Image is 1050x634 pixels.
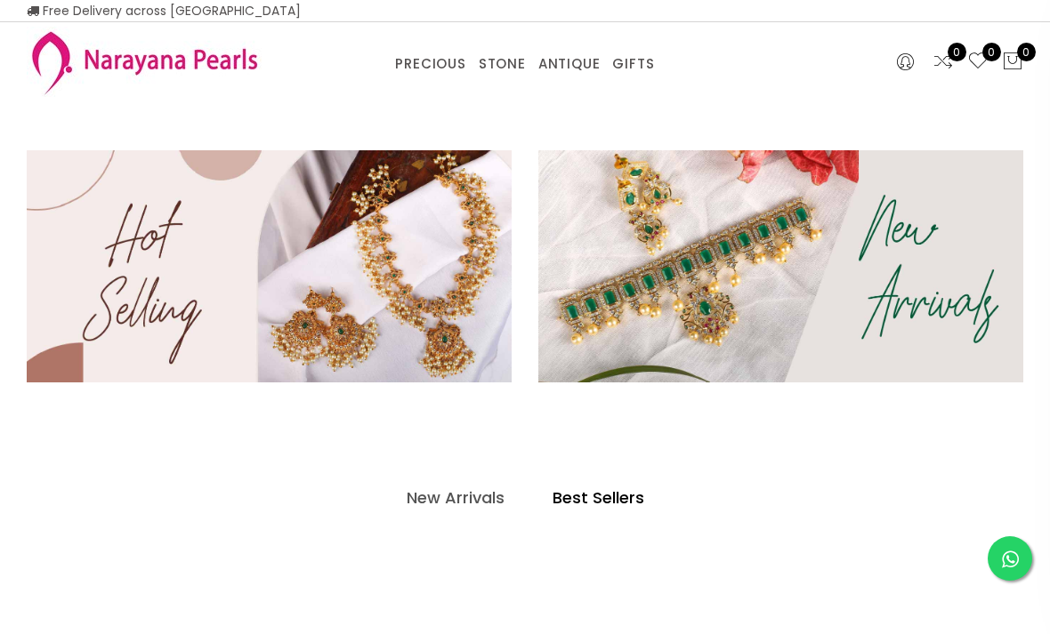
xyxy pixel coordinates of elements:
[612,51,654,77] a: GIFTS
[27,2,301,20] span: Free Delivery across [GEOGRAPHIC_DATA]
[933,51,954,74] a: 0
[948,43,966,61] span: 0
[407,487,505,509] h4: New Arrivals
[982,43,1001,61] span: 0
[553,487,644,509] h4: Best Sellers
[479,51,526,77] a: STONE
[538,51,601,77] a: ANTIQUE
[395,51,465,77] a: PRECIOUS
[1002,51,1023,74] button: 0
[1017,43,1036,61] span: 0
[967,51,989,74] a: 0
